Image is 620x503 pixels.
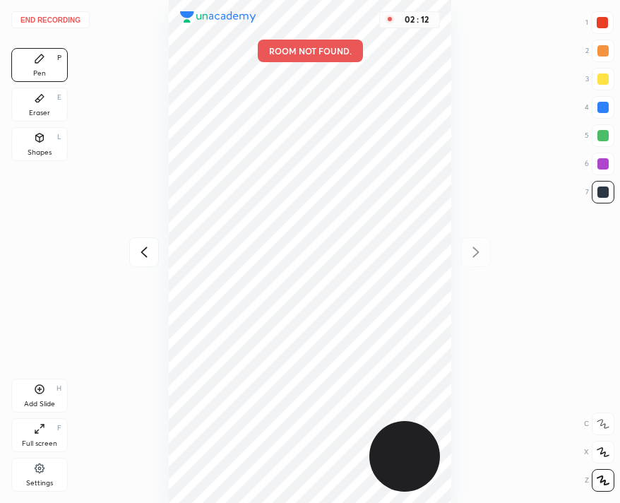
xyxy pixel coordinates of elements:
div: 02 : 12 [400,15,434,25]
div: X [584,441,614,463]
div: 6 [585,153,614,175]
div: Eraser [29,110,50,117]
div: P [57,54,61,61]
div: E [57,94,61,101]
div: 1 [585,11,614,34]
div: Add Slide [24,401,55,408]
div: Pen [33,70,46,77]
button: End recording [11,11,90,28]
div: 7 [585,181,614,203]
div: 5 [585,124,614,147]
div: H [56,385,61,392]
div: L [57,134,61,141]
div: 3 [585,68,614,90]
div: Z [585,469,614,492]
div: Full screen [22,440,57,447]
div: Shapes [28,149,52,156]
div: 2 [585,40,614,62]
div: F [57,425,61,432]
div: Settings [26,480,53,487]
div: 4 [585,96,614,119]
div: C [584,413,614,435]
img: logo.38c385cc.svg [180,11,256,23]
